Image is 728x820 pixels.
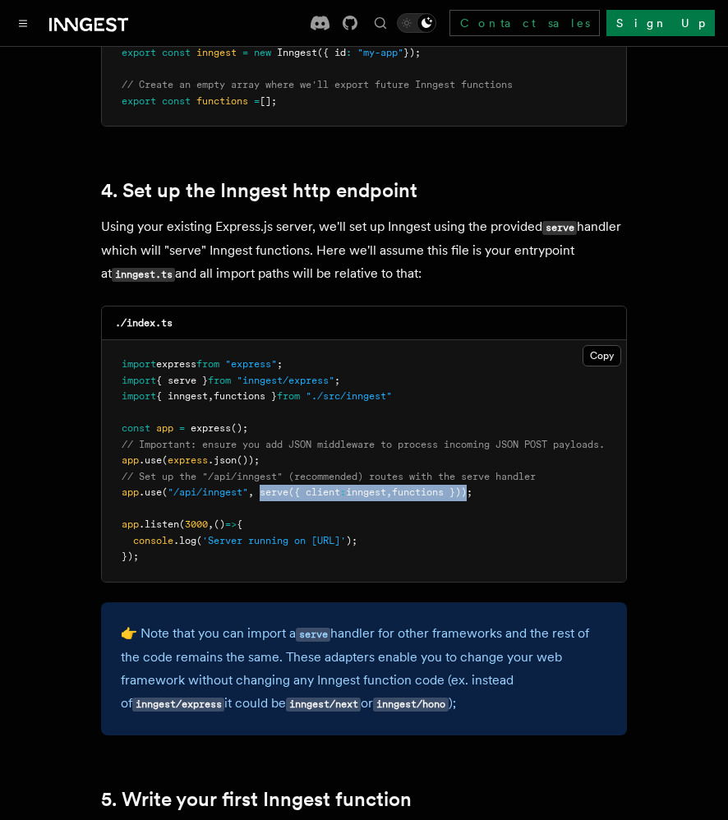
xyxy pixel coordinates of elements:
[277,47,317,58] span: Inngest
[132,698,224,712] code: inngest/express
[122,375,156,386] span: import
[214,390,277,402] span: functions }
[340,486,346,498] span: :
[122,95,156,107] span: export
[122,518,139,530] span: app
[237,375,334,386] span: "inngest/express"
[191,422,231,434] span: express
[122,439,605,450] span: // Important: ensure you add JSON middleware to process incoming JSON POST payloads.
[260,95,277,107] span: [];
[346,47,352,58] span: :
[173,535,196,546] span: .log
[202,535,346,546] span: 'Server running on [URL]'
[168,454,208,466] span: express
[122,358,156,370] span: import
[371,13,390,33] button: Find something...
[156,358,196,370] span: express
[317,47,346,58] span: ({ id
[122,422,150,434] span: const
[139,454,162,466] span: .use
[162,95,191,107] span: const
[296,625,330,641] a: serve
[208,390,214,402] span: ,
[286,698,361,712] code: inngest/next
[208,454,237,466] span: .json
[196,358,219,370] span: from
[122,47,156,58] span: export
[306,390,392,402] span: "./src/inngest"
[242,47,248,58] span: =
[115,317,173,329] code: ./index.ts
[296,628,330,642] code: serve
[397,13,436,33] button: Toggle dark mode
[277,390,300,402] span: from
[122,390,156,402] span: import
[162,47,191,58] span: const
[121,622,607,716] p: 👉 Note that you can import a handler for other frameworks and the rest of the code remains the sa...
[542,221,577,235] code: serve
[254,95,260,107] span: =
[101,788,412,811] a: 5. Write your first Inngest function
[248,486,254,498] span: ,
[237,518,242,530] span: {
[122,79,513,90] span: // Create an empty array where we'll export future Inngest functions
[101,179,417,202] a: 4. Set up the Inngest http endpoint
[277,358,283,370] span: ;
[13,13,33,33] button: Toggle navigation
[288,486,340,498] span: ({ client
[214,518,225,530] span: ()
[606,10,715,36] a: Sign Up
[168,486,248,498] span: "/api/inngest"
[196,47,237,58] span: inngest
[237,454,260,466] span: ());
[208,518,214,530] span: ,
[156,390,208,402] span: { inngest
[139,486,162,498] span: .use
[162,486,168,498] span: (
[122,551,139,562] span: });
[185,518,208,530] span: 3000
[122,486,139,498] span: app
[225,518,237,530] span: =>
[403,47,421,58] span: });
[373,698,448,712] code: inngest/hono
[357,47,403,58] span: "my-app"
[122,454,139,466] span: app
[386,486,392,498] span: ,
[208,375,231,386] span: from
[231,422,248,434] span: ();
[346,535,357,546] span: );
[392,486,472,498] span: functions }));
[583,345,621,366] button: Copy
[162,454,168,466] span: (
[346,486,386,498] span: inngest
[196,95,248,107] span: functions
[225,358,277,370] span: "express"
[101,215,627,286] p: Using your existing Express.js server, we'll set up Inngest using the provided handler which will...
[449,10,600,36] a: Contact sales
[156,422,173,434] span: app
[179,518,185,530] span: (
[196,535,202,546] span: (
[112,268,175,282] code: inngest.ts
[179,422,185,434] span: =
[139,518,179,530] span: .listen
[334,375,340,386] span: ;
[133,535,173,546] span: console
[122,471,536,482] span: // Set up the "/api/inngest" (recommended) routes with the serve handler
[156,375,208,386] span: { serve }
[260,486,288,498] span: serve
[254,47,271,58] span: new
